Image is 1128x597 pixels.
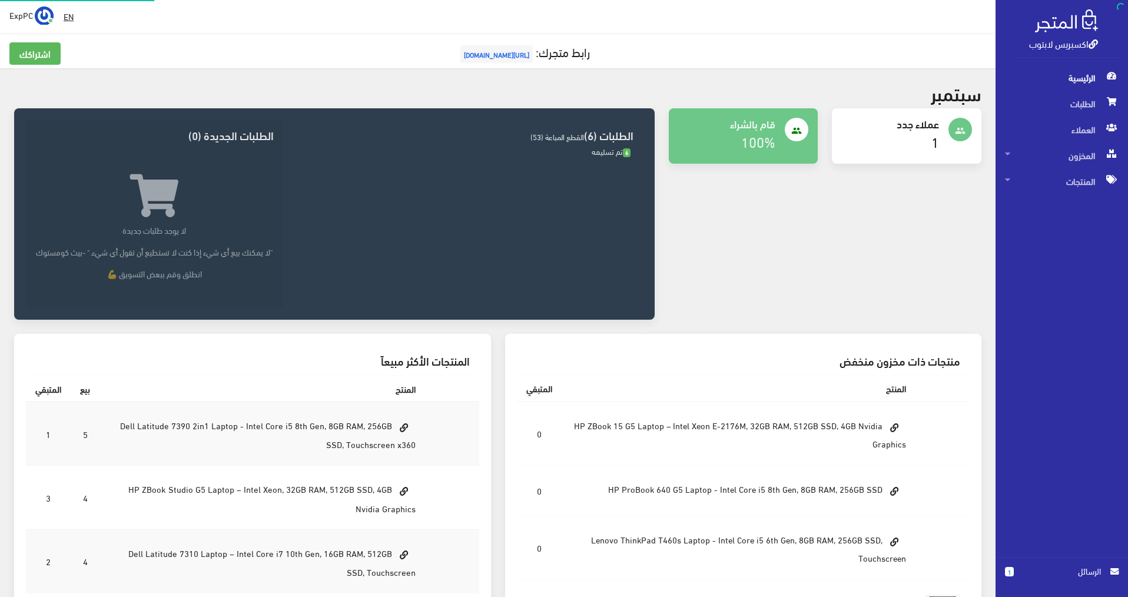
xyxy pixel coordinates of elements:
[1005,91,1119,117] span: الطلبات
[955,125,966,136] i: people
[71,529,99,593] td: 4
[64,9,74,24] u: EN
[35,267,273,280] p: انطلق وقم ببعض التسويق 💪
[35,355,470,366] h3: المنتجات الأكثر مبيعاً
[996,117,1128,142] a: العملاء
[35,224,273,236] p: لا يوجد طلبات جديدة
[562,516,916,580] td: Lenovo ThinkPad T460s Laptop - Intel Core i5 6th Gen, 8GB RAM, 256GB SSD, Touchscreen
[1005,567,1014,576] span: 1
[1023,565,1101,578] span: الرسائل
[623,148,631,157] span: 6
[1035,9,1098,32] img: .
[99,376,425,402] th: المنتج
[996,168,1128,194] a: المنتجات
[26,466,71,529] td: 3
[931,128,939,154] a: 1
[9,8,33,22] span: ExpPC
[35,130,273,141] h3: الطلبات الجديدة (0)
[562,376,916,402] th: المنتج
[71,402,99,466] td: 5
[678,118,776,130] h4: قام بالشراء
[1005,142,1119,168] span: المخزون
[996,65,1128,91] a: الرئيسية
[741,128,775,154] a: 100%
[996,91,1128,117] a: الطلبات
[457,41,590,62] a: رابط متجرك:[URL][DOMAIN_NAME]
[71,466,99,529] td: 4
[1005,117,1119,142] span: العملاء
[1005,168,1119,194] span: المنتجات
[996,142,1128,168] a: المخزون
[1005,565,1119,590] a: 1 الرسائل
[1029,35,1098,52] a: اكسبريس لابتوب
[1005,65,1119,91] span: الرئيسية
[9,6,54,25] a: ... ExpPC
[592,144,631,158] span: تم تسليمه
[99,466,425,529] td: HP ZBook Studio G5 Laptop – Intel Xeon, 32GB RAM, 512GB SSD, 4GB Nvidia Graphics
[26,376,71,402] th: المتبقي
[562,466,916,516] td: HP ProBook 640 G5 Laptop - Intel Core i5 8th Gen, 8GB RAM, 256GB SSD
[99,402,425,466] td: Dell Latitude 7390 2in1 Laptop - Intel Core i5 8th Gen, 8GB RAM, 256GB SSD, Touchscreen x360
[35,246,273,258] p: "لا يمكنك بيع أي شيء إذا كنت لا تستطيع أن تقول أي شيء." -بيث كومستوك
[931,82,981,103] h2: سبتمبر
[293,130,633,141] h3: الطلبات (6)
[517,376,562,402] th: المتبقي
[562,402,916,466] td: HP ZBook 15 G5 Laptop – Intel Xeon E-2176M, 32GB RAM, 512GB SSD, 4GB Nvidia Graphics
[791,125,802,136] i: people
[35,6,54,25] img: ...
[841,118,939,130] h4: عملاء جدد
[517,516,562,580] td: 0
[526,355,961,366] h3: منتجات ذات مخزون منخفض
[9,42,61,65] a: اشتراكك
[26,529,71,593] td: 2
[71,376,99,402] th: بيع
[99,529,425,593] td: Dell Latitude 7310 Laptop – Intel Core i7 10th Gen, 16GB RAM, 512GB SSD, Touchscreen
[26,402,71,466] td: 1
[517,466,562,516] td: 0
[59,6,78,27] a: EN
[460,45,533,63] span: [URL][DOMAIN_NAME]
[517,402,562,466] td: 0
[530,130,584,144] span: القطع المباعة (53)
